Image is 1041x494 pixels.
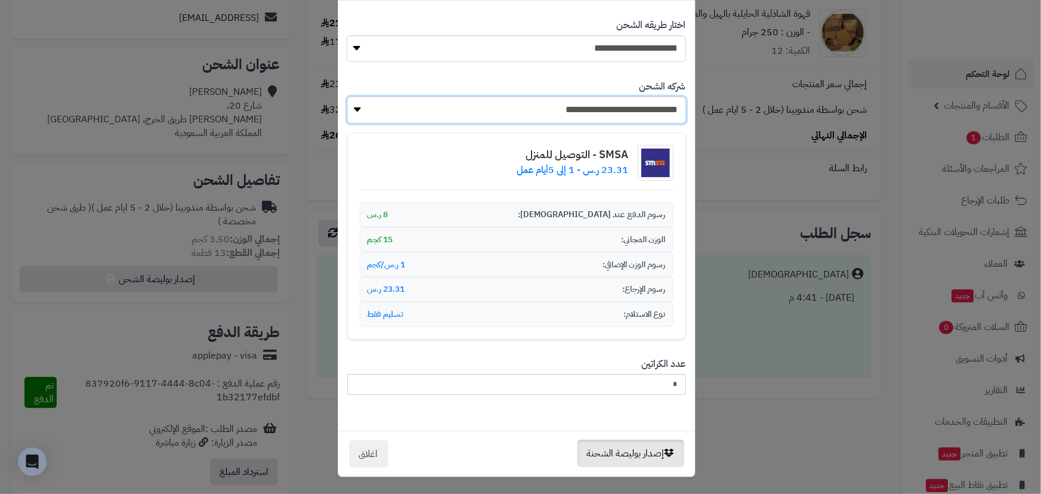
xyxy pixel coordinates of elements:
span: 8 ر.س [367,209,388,221]
label: شركه الشحن [640,80,686,94]
label: اختار طريقه الشحن [617,18,686,32]
span: رسوم الوزن الإضافي: [603,259,666,271]
span: الوزن المجاني: [622,234,666,246]
span: رسوم الدفع عند [DEMOGRAPHIC_DATA]: [518,209,666,221]
button: اغلاق [349,440,388,468]
span: 1 ر.س/كجم [367,259,406,271]
label: عدد الكراتين [642,357,686,371]
span: 15 كجم [367,234,393,246]
span: 23.31 ر.س [367,283,405,295]
h4: SMSA - التوصيل للمنزل [517,149,629,160]
div: Open Intercom Messenger [18,447,47,476]
button: إصدار بوليصة الشحنة [577,440,684,467]
span: تسليم فقط [367,308,404,320]
p: 23.31 ر.س - 1 إلى 5أيام عمل [517,163,629,177]
span: رسوم الإرجاع: [623,283,666,295]
img: شعار شركة الشحن [638,145,674,181]
span: نوع الاستلام: [624,308,666,320]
